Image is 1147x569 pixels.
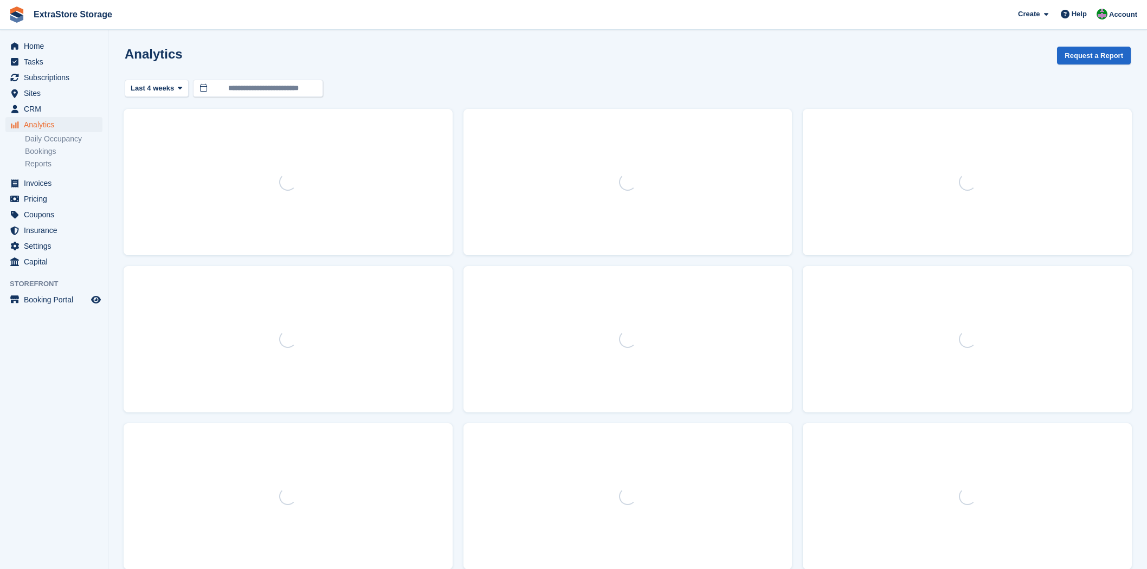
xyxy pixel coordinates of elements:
span: Subscriptions [24,70,89,85]
span: Invoices [24,176,89,191]
span: CRM [24,101,89,117]
h2: Analytics [125,47,183,61]
a: ExtraStore Storage [29,5,117,23]
span: Help [1072,9,1087,20]
span: Insurance [24,223,89,238]
span: Coupons [24,207,89,222]
a: menu [5,254,102,269]
a: Reports [25,159,102,169]
a: menu [5,101,102,117]
span: Home [24,38,89,54]
span: Booking Portal [24,292,89,307]
img: Grant Daniel [1097,9,1107,20]
span: Tasks [24,54,89,69]
a: menu [5,207,102,222]
span: Pricing [24,191,89,206]
a: menu [5,238,102,254]
span: Analytics [24,117,89,132]
a: menu [5,70,102,85]
a: menu [5,223,102,238]
a: Preview store [89,293,102,306]
span: Capital [24,254,89,269]
span: Storefront [10,279,108,289]
a: Bookings [25,146,102,157]
span: Sites [24,86,89,101]
span: Account [1109,9,1137,20]
a: menu [5,176,102,191]
span: Last 4 weeks [131,83,174,94]
a: menu [5,292,102,307]
button: Request a Report [1057,47,1131,64]
span: Settings [24,238,89,254]
a: menu [5,117,102,132]
button: Last 4 weeks [125,80,189,98]
img: stora-icon-8386f47178a22dfd0bd8f6a31ec36ba5ce8667c1dd55bd0f319d3a0aa187defe.svg [9,7,25,23]
a: Daily Occupancy [25,134,102,144]
span: Create [1018,9,1040,20]
a: menu [5,54,102,69]
a: menu [5,38,102,54]
a: menu [5,191,102,206]
a: menu [5,86,102,101]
